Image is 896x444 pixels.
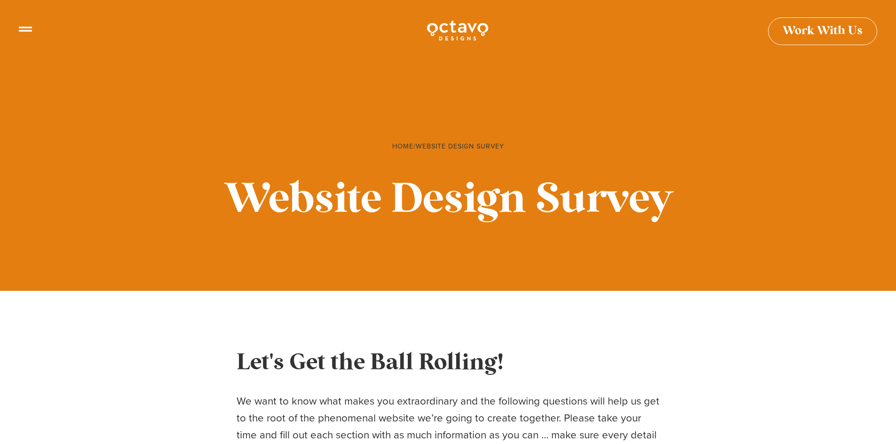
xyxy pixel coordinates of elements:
[392,141,504,151] span: /
[119,175,777,225] h1: Website Design Survey
[416,141,504,151] span: Website Design Survey
[237,347,660,379] h2: Let's Get the Ball Rolling!
[392,141,413,151] a: Home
